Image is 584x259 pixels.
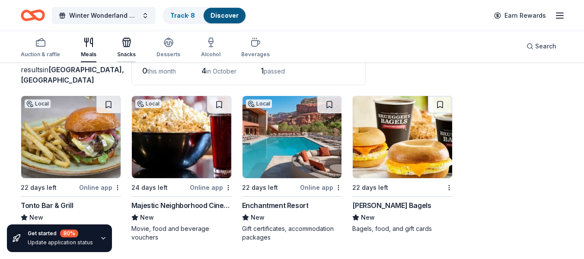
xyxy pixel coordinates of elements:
button: Desserts [156,34,180,62]
div: 22 days left [242,182,278,193]
div: 22 days left [352,182,388,193]
span: Winter Wonderland Charity Gala [69,10,138,21]
a: Track· 8 [170,12,195,19]
span: Search [535,41,556,51]
span: New [29,212,43,223]
a: Earn Rewards [489,8,551,23]
a: Image for Majestic Neighborhood Cinema GrillLocal24 days leftOnline appMajestic Neighborhood Cine... [131,96,232,242]
div: Beverages [241,51,270,58]
button: Auction & raffle [21,34,60,62]
div: Bagels, food, and gift cards [352,224,453,233]
div: Local [135,99,161,108]
span: New [361,212,375,223]
span: New [140,212,154,223]
img: Image for Tonto Bar & Grill [21,96,121,178]
div: Desserts [156,51,180,58]
div: Tonto Bar & Grill [21,200,73,211]
div: Gift certificates, accommodation packages [242,224,342,242]
div: Online app [190,182,232,193]
div: 22 days left [21,182,57,193]
div: Enchantment Resort [242,200,309,211]
a: Image for Enchantment Resort Local22 days leftOnline appEnchantment ResortNewGift certificates, a... [242,96,342,242]
span: 4 [201,66,206,75]
div: Update application status [28,239,93,246]
button: Snacks [117,34,136,62]
span: this month [147,67,176,75]
button: Alcohol [201,34,220,62]
a: Image for Tonto Bar & GrillLocal22 days leftOnline appTonto Bar & GrillNewFood and gift cards [21,96,121,233]
div: results [21,64,121,85]
button: Track· 8Discover [163,7,246,24]
div: Online app [79,182,121,193]
div: Auction & raffle [21,51,60,58]
span: New [251,212,265,223]
span: [GEOGRAPHIC_DATA], [GEOGRAPHIC_DATA] [21,65,124,84]
span: in [21,65,124,84]
a: Discover [211,12,239,19]
div: Majestic Neighborhood Cinema Grill [131,200,232,211]
div: Movie, food and beverage vouchers [131,224,232,242]
div: Get started [28,230,93,237]
button: Winter Wonderland Charity Gala [52,7,156,24]
span: 0 [142,66,147,75]
a: Image for Bruegger's Bagels22 days left[PERSON_NAME] BagelsNewBagels, food, and gift cards [352,96,453,233]
span: 1 [261,66,264,75]
a: Home [21,5,45,26]
button: Search [520,38,563,55]
span: passed [264,67,285,75]
div: 24 days left [131,182,168,193]
img: Image for Bruegger's Bagels [353,96,452,178]
span: in October [206,67,236,75]
div: Snacks [117,51,136,58]
button: Meals [81,34,96,62]
img: Image for Majestic Neighborhood Cinema Grill [132,96,231,178]
div: Online app [300,182,342,193]
div: Alcohol [201,51,220,58]
div: 80 % [60,230,78,237]
div: Local [25,99,51,108]
div: [PERSON_NAME] Bagels [352,200,431,211]
div: Meals [81,51,96,58]
button: Beverages [241,34,270,62]
div: Local [246,99,272,108]
img: Image for Enchantment Resort [243,96,342,178]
